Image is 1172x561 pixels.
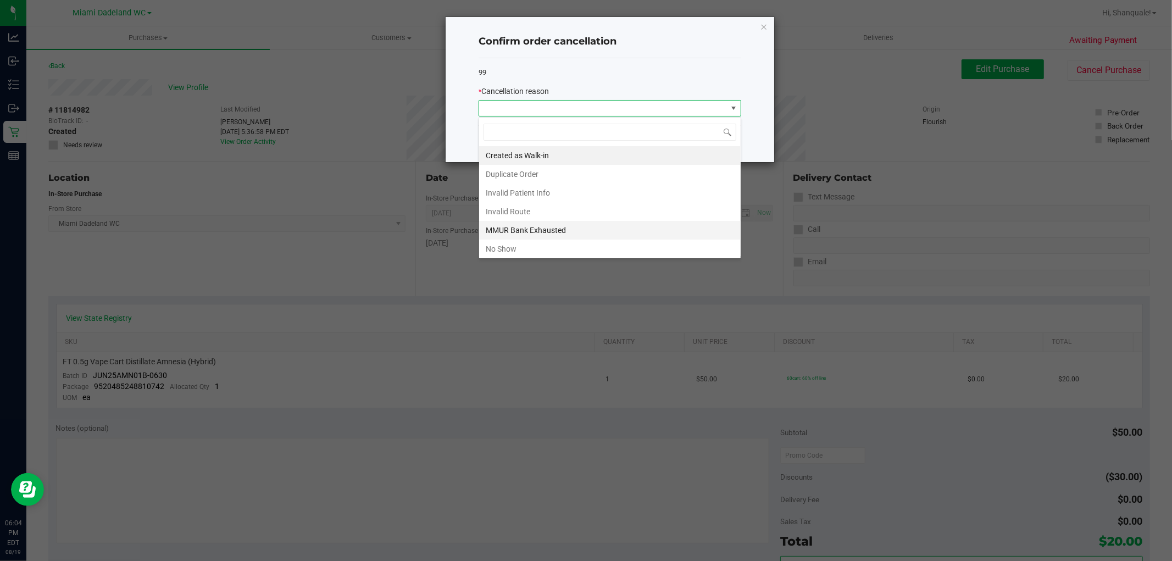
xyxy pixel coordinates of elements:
li: Created as Walk-in [479,146,741,165]
li: Invalid Route [479,202,741,221]
button: Close [760,20,768,33]
li: Duplicate Order [479,165,741,184]
span: 99 [479,68,486,76]
li: MMUR Bank Exhausted [479,221,741,240]
li: No Show [479,240,741,258]
iframe: Resource center [11,473,44,506]
h4: Confirm order cancellation [479,35,741,49]
span: Cancellation reason [481,87,549,96]
li: Invalid Patient Info [479,184,741,202]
